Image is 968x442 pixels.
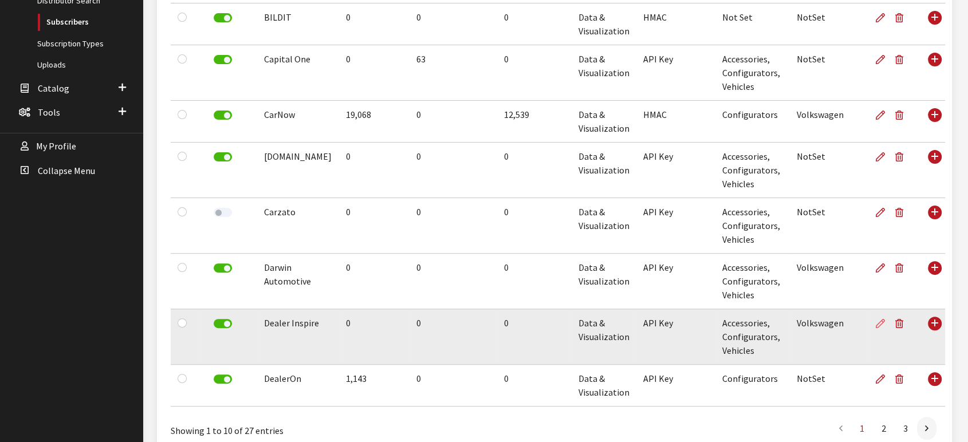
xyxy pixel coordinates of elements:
td: Use Enter key to show more/less [920,143,945,198]
a: Edit Subscriber [875,309,890,338]
td: HMAC [636,3,715,45]
td: Data & Visualization [572,3,636,45]
td: Configurators [715,101,790,143]
a: Edit Subscriber [875,45,890,74]
td: 0 [497,365,572,407]
button: Delete Subscriber [890,3,913,32]
td: 0 [339,3,410,45]
td: BILDIT [257,3,339,45]
a: Edit Subscriber [875,3,890,32]
td: NotSet [790,3,868,45]
td: 0 [339,198,410,254]
td: 1,143 [339,365,410,407]
td: 0 [497,143,572,198]
td: 12,539 [497,101,572,143]
td: Data & Visualization [572,254,636,309]
td: NotSet [790,143,868,198]
td: Volkswagen [790,309,868,365]
label: Deactivate Subscriber [214,152,232,161]
td: Accessories, Configurators, Vehicles [715,143,790,198]
td: 0 [497,198,572,254]
td: Darwin Automotive [257,254,339,309]
td: Use Enter key to show more/less [920,3,945,45]
td: Data & Visualization [572,45,636,101]
td: Data & Visualization [572,198,636,254]
td: 0 [497,3,572,45]
td: API Key [636,143,715,198]
td: [DOMAIN_NAME] [257,143,339,198]
label: Deactivate Subscriber [214,374,232,384]
td: API Key [636,198,715,254]
button: Delete Subscriber [890,365,913,393]
td: Configurators [715,365,790,407]
label: Deactivate Subscriber [214,319,232,328]
td: Use Enter key to show more/less [920,198,945,254]
td: 0 [410,365,497,407]
td: API Key [636,254,715,309]
td: 0 [339,309,410,365]
td: 0 [339,254,410,309]
button: Delete Subscriber [890,309,913,338]
td: Use Enter key to show more/less [920,365,945,407]
label: Deactivate Subscriber [214,110,232,120]
td: Accessories, Configurators, Vehicles [715,254,790,309]
button: Delete Subscriber [890,198,913,227]
td: Data & Visualization [572,365,636,407]
td: API Key [636,309,715,365]
td: Accessories, Configurators, Vehicles [715,198,790,254]
td: NotSet [790,198,868,254]
td: 63 [410,45,497,101]
td: Not Set [715,3,790,45]
td: 0 [497,45,572,101]
td: 19,068 [339,101,410,143]
td: Use Enter key to show more/less [920,101,945,143]
td: 0 [410,3,497,45]
button: Delete Subscriber [890,45,913,74]
label: Activate Subscriber [214,208,232,217]
td: Data & Visualization [572,143,636,198]
a: Edit Subscriber [875,101,890,129]
td: Capital One [257,45,339,101]
td: Use Enter key to show more/less [920,309,945,365]
td: 0 [339,143,410,198]
span: Catalog [38,82,69,94]
td: CarNow [257,101,339,143]
td: 0 [410,309,497,365]
td: Use Enter key to show more/less [920,254,945,309]
a: 1 [852,417,872,440]
label: Deactivate Subscriber [214,55,232,64]
td: NotSet [790,45,868,101]
td: 0 [497,309,572,365]
a: Edit Subscriber [875,143,890,171]
button: Delete Subscriber [890,101,913,129]
td: 0 [497,254,572,309]
span: Tools [38,106,60,118]
td: Accessories, Configurators, Vehicles [715,309,790,365]
div: Showing 1 to 10 of 27 entries [171,416,482,437]
a: 3 [895,417,916,440]
label: Deactivate Subscriber [214,263,232,273]
span: My Profile [36,141,76,152]
td: Volkswagen [790,254,868,309]
td: DealerOn [257,365,339,407]
button: Delete Subscriber [890,143,913,171]
td: NotSet [790,365,868,407]
a: 2 [873,417,894,440]
span: Collapse Menu [38,165,95,176]
td: Use Enter key to show more/less [920,45,945,101]
td: 0 [410,198,497,254]
td: API Key [636,365,715,407]
td: Dealer Inspire [257,309,339,365]
td: HMAC [636,101,715,143]
td: Data & Visualization [572,101,636,143]
a: Edit Subscriber [875,198,890,227]
td: Volkswagen [790,101,868,143]
td: 0 [410,254,497,309]
button: Delete Subscriber [890,254,913,282]
td: Accessories, Configurators, Vehicles [715,45,790,101]
td: Carzato [257,198,339,254]
a: Edit Subscriber [875,254,890,282]
label: Deactivate Subscriber [214,13,232,22]
td: 0 [410,143,497,198]
td: 0 [410,101,497,143]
